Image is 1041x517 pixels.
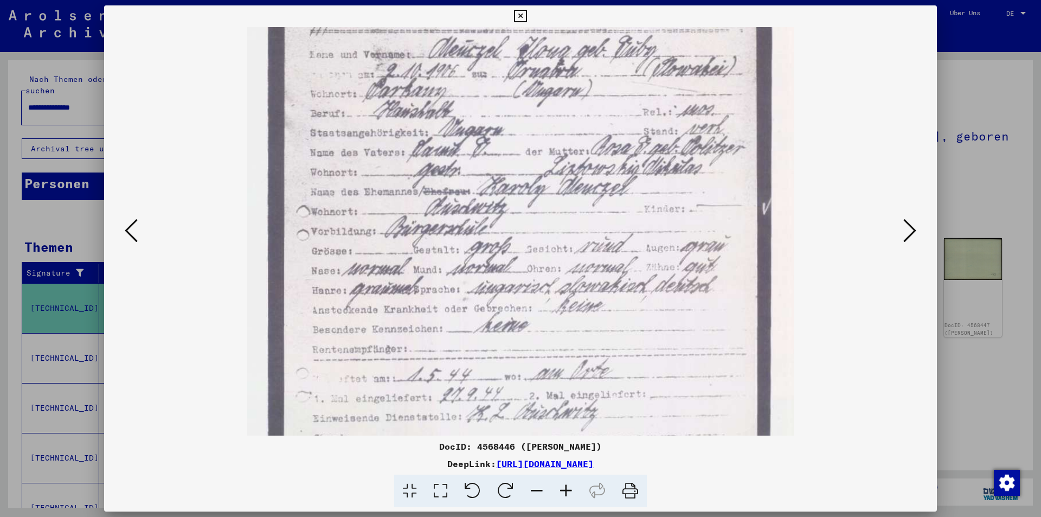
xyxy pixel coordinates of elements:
[994,470,1020,496] img: Zustimmung ändern
[104,457,937,470] div: DeepLink:
[104,440,937,453] div: DocID: 4568446 ([PERSON_NAME])
[496,458,594,469] a: [URL][DOMAIN_NAME]
[993,469,1019,495] div: Zustimmung ändern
